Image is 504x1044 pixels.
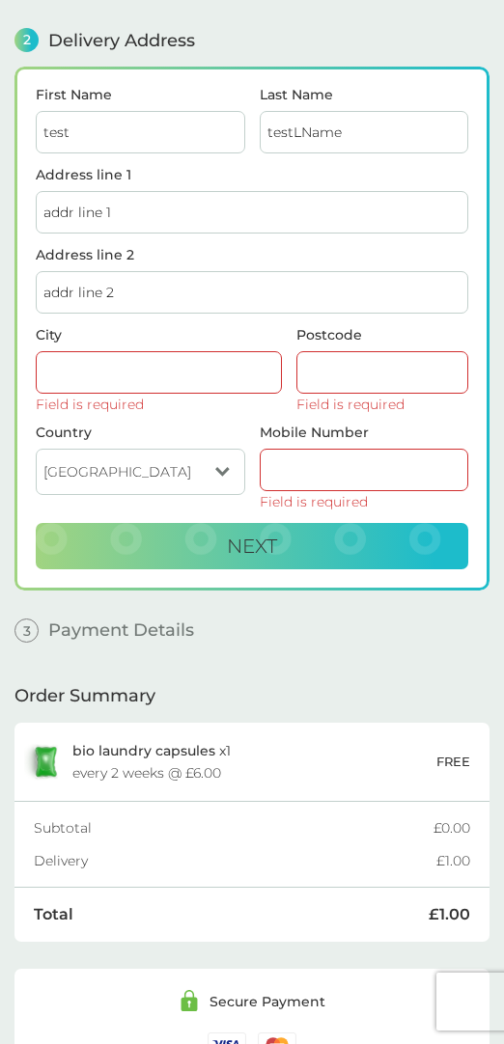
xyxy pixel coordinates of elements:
[14,687,155,704] span: Order Summary
[36,168,468,181] label: Address line 1
[14,618,39,643] span: 3
[227,535,277,558] span: Next
[72,743,231,758] p: x 1
[36,523,468,569] button: Next
[14,28,39,52] span: 2
[429,907,470,922] div: £1.00
[436,854,470,867] div: £1.00
[34,854,436,867] div: Delivery
[36,398,282,411] div: Field is required
[72,742,215,759] span: bio laundry capsules
[210,995,325,1008] div: Secure Payment
[36,426,245,439] div: Country
[48,621,194,639] span: Payment Details
[260,426,469,439] label: Mobile Number
[436,752,470,772] p: FREE
[36,248,468,261] label: Address line 2
[434,821,470,835] div: £0.00
[34,821,434,835] div: Subtotal
[296,328,468,342] label: Postcode
[34,907,429,922] div: Total
[296,398,468,411] div: Field is required
[72,766,221,780] div: every 2 weeks @ £6.00
[36,328,282,342] label: City
[48,32,195,49] span: Delivery Address
[260,88,469,101] label: Last Name
[260,495,469,508] div: Field is required
[36,88,245,101] label: First Name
